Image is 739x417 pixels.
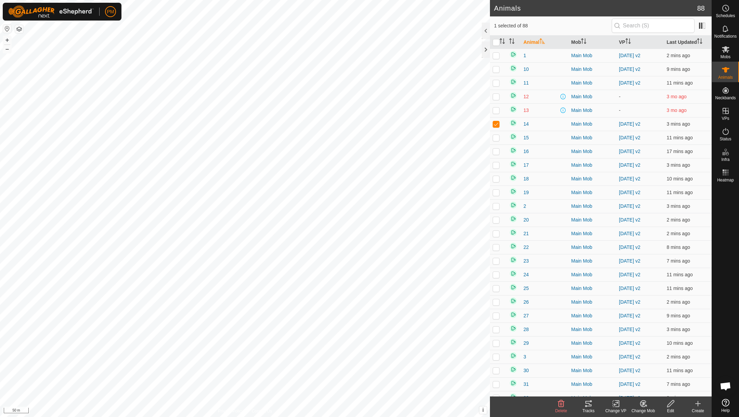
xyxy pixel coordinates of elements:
span: 25 [523,285,529,292]
button: Reset Map [3,25,11,33]
img: returning on [509,78,517,86]
img: returning on [509,242,517,250]
span: 3 Oct 2025, 10:57 am [667,176,693,181]
span: Delete [555,408,567,413]
img: returning on [509,50,517,59]
div: Main Mob [571,326,614,333]
a: [DATE] v2 [619,231,640,236]
span: 29 [523,340,529,347]
span: 23 [523,257,529,265]
span: 11 [523,79,529,87]
span: 12 [523,93,529,100]
span: i [482,407,484,413]
img: returning on [509,324,517,332]
div: Main Mob [571,257,614,265]
span: 3 Oct 2025, 11:05 am [667,217,690,223]
span: 3 Oct 2025, 10:56 am [667,368,693,373]
img: returning on [509,146,517,154]
div: Main Mob [571,203,614,210]
a: [DATE] v2 [619,381,640,387]
div: Main Mob [571,230,614,237]
div: Main Mob [571,299,614,306]
a: [DATE] v2 [619,258,640,264]
app-display-virtual-paddock-transition: - [619,94,621,99]
div: Main Mob [571,148,614,155]
button: – [3,45,11,53]
span: Animals [718,75,733,79]
span: 30 [523,367,529,374]
div: Main Mob [571,189,614,196]
span: 17 [523,162,529,169]
span: Status [719,137,731,141]
img: returning on [509,187,517,195]
span: Mobs [721,55,730,59]
a: [DATE] v2 [619,272,640,277]
span: 3 Oct 2025, 10:59 am [667,244,690,250]
div: Change Mob [630,408,657,414]
span: 3 Oct 2025, 11:05 am [667,53,690,58]
span: 18 [523,175,529,182]
button: i [479,406,487,414]
a: Privacy Policy [218,408,244,414]
span: 1 [523,52,526,59]
app-display-virtual-paddock-transition: - [619,108,621,113]
h2: Animals [494,4,697,12]
span: Infra [721,157,729,162]
img: returning on [509,365,517,374]
div: Main Mob [571,66,614,73]
div: Main Mob [571,162,614,169]
div: Create [684,408,712,414]
a: [DATE] v2 [619,286,640,291]
img: returning on [509,311,517,319]
span: 3 Oct 2025, 11:05 am [667,231,690,236]
th: Last Updated [664,36,712,49]
div: Main Mob [571,121,614,128]
img: returning on [509,352,517,360]
span: 22 [523,244,529,251]
span: 19 [523,189,529,196]
a: [DATE] v2 [619,176,640,181]
span: 15 [523,134,529,141]
span: 1 selected of 88 [494,22,612,29]
th: Mob [569,36,617,49]
a: Contact Us [252,408,272,414]
span: 3 Oct 2025, 11:04 am [667,162,690,168]
p-sorticon: Activate to sort [625,39,631,45]
img: returning on [509,174,517,182]
a: [DATE] v2 [619,149,640,154]
div: Change VP [602,408,630,414]
img: returning on [509,119,517,127]
img: returning on [509,256,517,264]
span: Heatmap [717,178,734,182]
img: returning on [509,105,517,113]
div: Main Mob [571,285,614,292]
a: [DATE] v2 [619,244,640,250]
span: 14 [523,121,529,128]
a: [DATE] v2 [619,162,640,168]
img: returning on [509,269,517,278]
span: 3 Oct 2025, 10:56 am [667,286,693,291]
span: 3 Oct 2025, 10:57 am [667,340,693,346]
div: Main Mob [571,312,614,319]
a: [DATE] v2 [619,53,640,58]
span: 16 [523,148,529,155]
span: 3 Oct 2025, 11:03 am [667,327,690,332]
img: returning on [509,228,517,237]
span: Schedules [716,14,735,18]
a: [DATE] v2 [619,313,640,318]
span: 3 Oct 2025, 10:50 am [667,149,693,154]
a: [DATE] v2 [619,299,640,305]
div: Main Mob [571,244,614,251]
span: 24 [523,271,529,278]
p-sorticon: Activate to sort [509,39,515,45]
span: Neckbands [715,96,736,100]
a: [DATE] v2 [619,327,640,332]
a: [DATE] v2 [619,121,640,127]
div: Main Mob [571,353,614,361]
div: Main Mob [571,271,614,278]
span: 3 Oct 2025, 10:58 am [667,66,690,72]
img: returning on [509,64,517,72]
span: 20 [523,216,529,224]
span: 3 [523,353,526,361]
img: returning on [509,283,517,291]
